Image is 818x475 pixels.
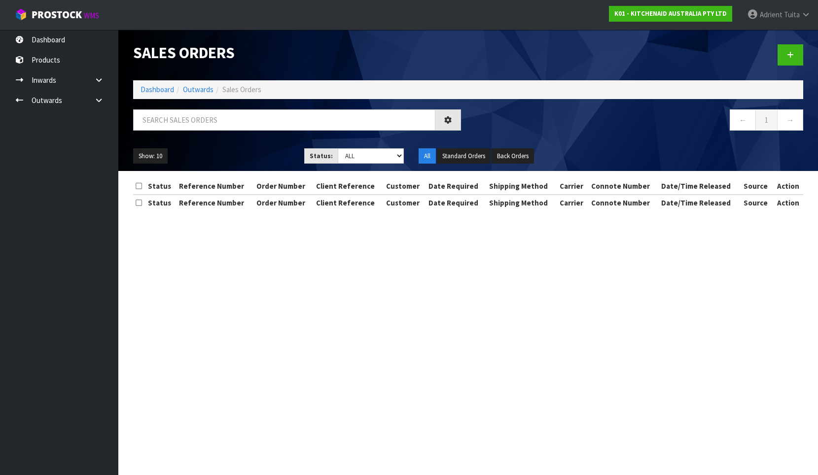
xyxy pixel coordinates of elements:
a: Outwards [183,85,213,94]
th: Order Number [254,178,313,194]
a: ← [730,109,756,131]
th: Action [773,195,803,210]
th: Carrier [557,195,589,210]
th: Date Required [426,195,487,210]
th: Source [741,178,773,194]
button: Standard Orders [437,148,491,164]
th: Client Reference [314,178,384,194]
button: Show: 10 [133,148,168,164]
th: Connote Number [589,195,659,210]
a: → [777,109,803,131]
th: Reference Number [177,195,254,210]
nav: Page navigation [476,109,804,134]
th: Customer [384,195,426,210]
a: Dashboard [141,85,174,94]
img: cube-alt.png [15,8,27,21]
span: Adrient [760,10,782,19]
h1: Sales Orders [133,44,461,62]
th: Order Number [254,195,313,210]
a: 1 [755,109,778,131]
th: Shipping Method [487,195,557,210]
button: All [419,148,436,164]
strong: K01 - KITCHENAID AUSTRALIA PTY LTD [614,9,727,18]
a: K01 - KITCHENAID AUSTRALIA PTY LTD [609,6,732,22]
span: Tuita [784,10,800,19]
th: Status [145,195,177,210]
th: Source [741,195,773,210]
th: Status [145,178,177,194]
th: Reference Number [177,178,254,194]
strong: Status: [310,152,333,160]
input: Search sales orders [133,109,435,131]
th: Date Required [426,178,487,194]
th: Customer [384,178,426,194]
th: Carrier [557,178,589,194]
th: Date/Time Released [659,178,741,194]
span: Sales Orders [222,85,261,94]
button: Back Orders [492,148,534,164]
span: ProStock [32,8,82,21]
th: Client Reference [314,195,384,210]
th: Connote Number [589,178,659,194]
small: WMS [84,11,99,20]
th: Shipping Method [487,178,557,194]
th: Action [773,178,803,194]
th: Date/Time Released [659,195,741,210]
